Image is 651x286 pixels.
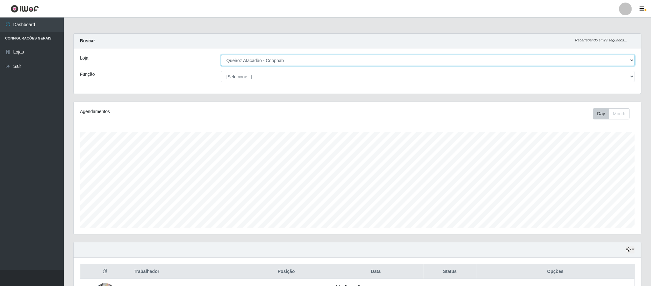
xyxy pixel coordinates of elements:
i: Recarregando em 29 segundos... [575,38,627,42]
th: Opções [476,264,635,279]
button: Day [593,108,609,119]
img: CoreUI Logo [11,5,39,13]
th: Status [424,264,476,279]
th: Trabalhador [130,264,244,279]
button: Month [609,108,630,119]
div: Agendamentos [80,108,305,115]
label: Loja [80,55,88,61]
div: Toolbar with button groups [593,108,635,119]
strong: Buscar [80,38,95,43]
th: Data [328,264,424,279]
label: Função [80,71,95,78]
th: Posição [244,264,328,279]
div: First group [593,108,630,119]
